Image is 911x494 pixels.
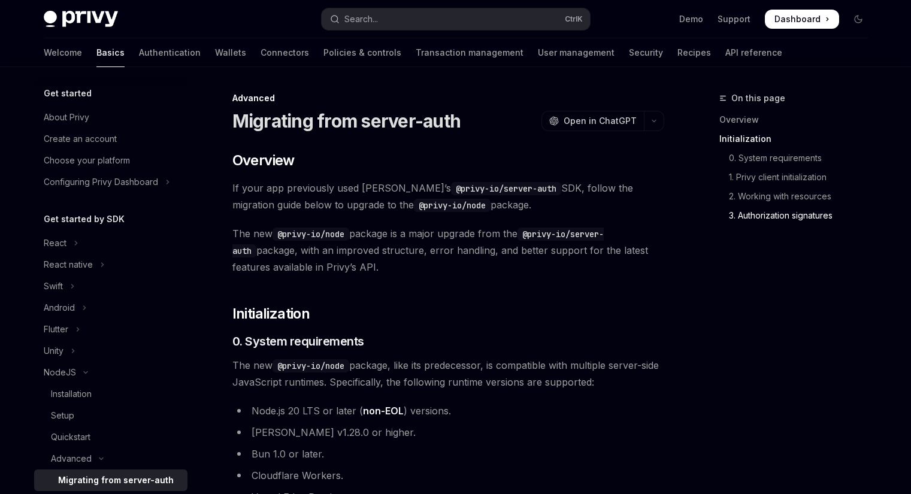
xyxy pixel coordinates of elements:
[323,38,401,67] a: Policies & controls
[765,10,839,29] a: Dashboard
[44,175,158,189] div: Configuring Privy Dashboard
[34,297,187,319] button: Toggle Android section
[232,110,461,132] h1: Migrating from server-auth
[44,257,93,272] div: React native
[44,279,63,293] div: Swift
[232,357,664,390] span: The new package, like its predecessor, is compatible with multiple server-side JavaScript runtime...
[232,225,664,275] span: The new package is a major upgrade from the package, with an improved structure, error handling, ...
[34,319,187,340] button: Toggle Flutter section
[51,430,90,444] div: Quickstart
[44,153,130,168] div: Choose your platform
[719,148,877,168] a: 0. System requirements
[719,129,877,148] a: Initialization
[44,344,63,358] div: Unity
[34,469,187,491] a: Migrating from server-auth
[261,38,309,67] a: Connectors
[363,405,404,417] a: non-EOL
[34,232,187,254] button: Toggle React section
[232,304,310,323] span: Initialization
[34,340,187,362] button: Toggle Unity section
[51,451,92,466] div: Advanced
[51,387,92,401] div: Installation
[774,13,821,25] span: Dashboard
[232,424,664,441] li: [PERSON_NAME] v1.28.0 or higher.
[232,402,664,419] li: Node.js 20 LTS or later ( ) versions.
[451,182,561,195] code: @privy-io/server-auth
[215,38,246,67] a: Wallets
[44,236,66,250] div: React
[139,38,201,67] a: Authentication
[44,365,76,380] div: NodeJS
[232,445,664,462] li: Bun 1.0 or later.
[44,322,68,337] div: Flutter
[232,151,295,170] span: Overview
[34,171,187,193] button: Toggle Configuring Privy Dashboard section
[34,448,187,469] button: Toggle Advanced section
[719,168,877,187] a: 1. Privy client initialization
[34,107,187,128] a: About Privy
[629,38,663,67] a: Security
[44,86,92,101] h5: Get started
[414,199,491,212] code: @privy-io/node
[731,91,785,105] span: On this page
[273,359,349,372] code: @privy-io/node
[849,10,868,29] button: Toggle dark mode
[34,362,187,383] button: Toggle NodeJS section
[44,38,82,67] a: Welcome
[232,180,664,213] span: If your app previously used [PERSON_NAME]’s SDK, follow the migration guide below to upgrade to t...
[51,408,74,423] div: Setup
[719,187,877,206] a: 2. Working with resources
[34,426,187,448] a: Quickstart
[565,14,583,24] span: Ctrl K
[677,38,711,67] a: Recipes
[34,383,187,405] a: Installation
[541,111,644,131] button: Open in ChatGPT
[564,115,637,127] span: Open in ChatGPT
[719,206,877,225] a: 3. Authorization signatures
[719,110,877,129] a: Overview
[679,13,703,25] a: Demo
[44,110,89,125] div: About Privy
[34,275,187,297] button: Toggle Swift section
[34,128,187,150] a: Create an account
[718,13,750,25] a: Support
[416,38,523,67] a: Transaction management
[273,228,349,241] code: @privy-io/node
[44,301,75,315] div: Android
[34,254,187,275] button: Toggle React native section
[44,11,118,28] img: dark logo
[96,38,125,67] a: Basics
[232,92,664,104] div: Advanced
[34,405,187,426] a: Setup
[44,132,117,146] div: Create an account
[538,38,615,67] a: User management
[725,38,782,67] a: API reference
[44,212,125,226] h5: Get started by SDK
[34,150,187,171] a: Choose your platform
[322,8,590,30] button: Open search
[232,333,364,350] span: 0. System requirements
[344,12,378,26] div: Search...
[58,473,174,487] div: Migrating from server-auth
